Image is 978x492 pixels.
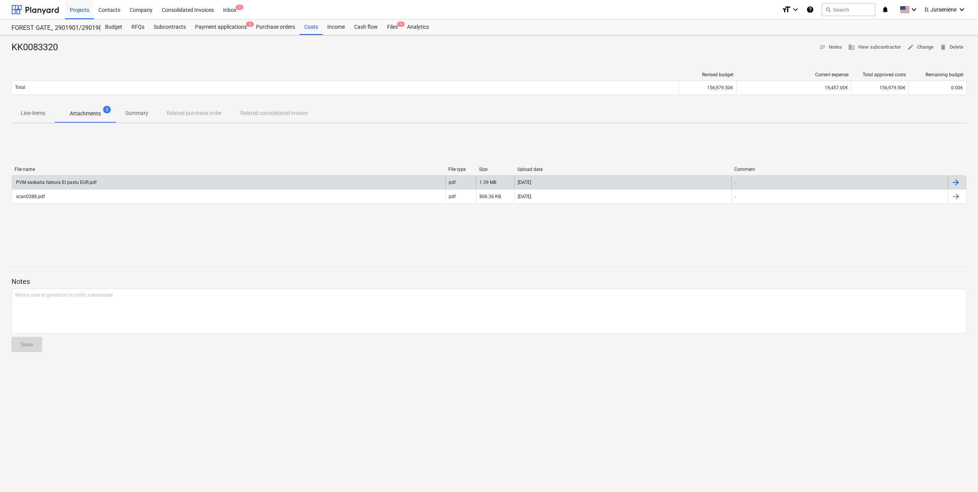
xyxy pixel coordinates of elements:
[740,85,848,90] div: 19,457.00€
[940,43,963,52] span: Delete
[517,167,728,172] div: Upload date
[734,167,945,172] div: Comment
[912,72,963,77] div: Remaining budget
[402,20,433,35] a: Analytics
[848,43,901,52] span: View subcontractor
[70,110,101,118] p: Attachments
[190,20,251,35] a: Payment applications5
[881,5,889,14] i: notifications
[449,194,456,199] div: pdf
[740,72,848,77] div: Current expense
[940,44,947,51] span: delete
[791,5,800,14] i: keyboard_arrow_down
[190,20,251,35] div: Payment applications
[11,41,64,54] div: KK0083320
[103,106,111,113] span: 2
[816,41,845,53] button: Notes
[21,109,45,117] p: Line-items
[236,5,243,10] span: 1
[907,44,914,51] span: edit
[149,20,190,35] a: Subcontracts
[682,72,733,77] div: Revised budget
[15,84,25,91] p: Total
[382,20,402,35] div: Files
[957,5,967,14] i: keyboard_arrow_down
[909,5,919,14] i: keyboard_arrow_down
[479,180,496,185] div: 1.39 MB
[300,20,323,35] a: Costs
[845,41,904,53] button: View subcontractor
[449,180,456,185] div: pdf
[323,20,350,35] a: Income
[848,44,855,51] span: business
[125,109,148,117] p: Summary
[851,82,909,94] div: 156,979.50€
[907,43,934,52] span: Change
[825,7,831,13] span: search
[518,194,531,199] div: [DATE]
[819,44,826,51] span: notes
[735,180,736,185] div: -
[479,167,511,172] div: Size
[925,7,957,13] span: D. Jurseniene
[518,180,531,185] div: [DATE]
[382,20,402,35] a: Files3
[350,20,382,35] a: Cash flow
[251,20,300,35] a: Purchase orders
[951,85,963,90] span: 0.00€
[904,41,937,53] button: Change
[679,82,736,94] div: 156,979.50€
[937,41,967,53] button: Delete
[246,21,254,27] span: 5
[397,21,405,27] span: 3
[855,72,906,77] div: Total approved costs
[100,20,127,35] a: Budget
[15,167,442,172] div: File name
[782,5,791,14] i: format_size
[819,43,842,52] span: Notes
[806,5,814,14] i: Knowledge base
[11,277,967,286] p: Notes
[15,194,45,199] div: scan0388.pdf
[127,20,149,35] a: RFQs
[735,194,736,199] div: -
[11,24,91,32] div: FOREST GATE_ 2901901/2901902/2901903
[15,180,97,185] div: PVM saskaita faktura El pastu EUR.pdf
[940,455,978,492] iframe: Chat Widget
[479,194,501,199] div: 806.36 KB
[448,167,473,172] div: File type
[822,3,875,16] button: Search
